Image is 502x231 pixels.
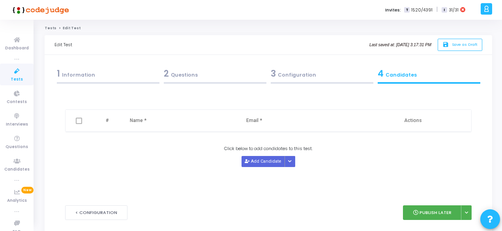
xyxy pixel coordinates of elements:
a: Tests [45,26,56,30]
button: Add Candidate [242,156,285,167]
span: Click below to add candidates to this test. [224,145,313,152]
span: Candidates [4,166,30,173]
span: | [436,6,438,14]
th: Name * [122,110,238,132]
nav: breadcrumb [45,26,492,31]
a: 4Candidates [375,65,482,86]
span: Questions [6,144,28,150]
div: Information [57,67,159,80]
a: 1Information [54,65,161,86]
div: Button group with nested dropdown [285,156,296,167]
button: < Configuration [65,205,127,220]
button: saveSave as Draft [438,39,482,51]
a: 2Questions [161,65,268,86]
th: Actions [355,110,471,132]
span: T [404,7,409,13]
span: Save as Draft [452,42,478,47]
span: Analytics [7,197,27,204]
button: Publish Later [403,205,461,220]
span: 2 [164,68,169,80]
span: Interviews [6,121,28,128]
i: save [442,41,451,48]
div: Configuration [271,67,373,80]
img: logo [10,2,69,18]
span: Contests [7,99,27,105]
th: # [94,110,122,132]
th: Email * [238,110,355,132]
i: Last saved at: [DATE] 3:17:31 PM [369,43,431,47]
span: Edit Test [63,26,81,30]
span: 4 [378,68,384,80]
span: New [21,187,34,193]
div: Edit Test [54,35,72,54]
span: 1520/4391 [411,7,433,13]
span: 31/31 [449,7,459,13]
label: Invites: [385,7,401,13]
span: I [442,7,447,13]
div: Candidates [378,67,480,80]
span: 3 [271,68,276,80]
div: Questions [164,67,266,80]
span: Dashboard [5,45,29,52]
a: 3Configuration [268,65,375,86]
span: 1 [57,68,60,80]
span: Tests [11,76,23,83]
